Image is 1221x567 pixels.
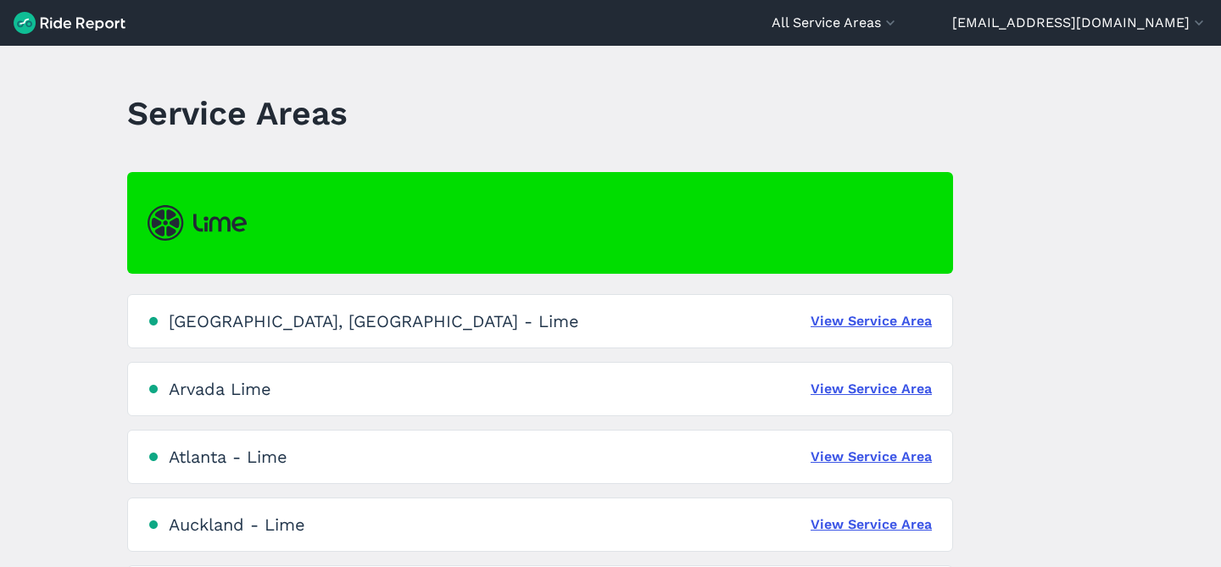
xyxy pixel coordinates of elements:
div: Atlanta - Lime [169,447,287,467]
a: View Service Area [811,311,932,331]
div: Arvada Lime [169,379,271,399]
img: Lime [148,205,247,241]
img: Ride Report [14,12,125,34]
button: All Service Areas [772,13,899,33]
a: View Service Area [811,514,932,535]
h1: Service Areas [127,90,348,136]
button: [EMAIL_ADDRESS][DOMAIN_NAME] [952,13,1207,33]
div: Auckland - Lime [169,514,305,535]
a: View Service Area [811,447,932,467]
div: [GEOGRAPHIC_DATA], [GEOGRAPHIC_DATA] - Lime [169,311,579,331]
a: View Service Area [811,379,932,399]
